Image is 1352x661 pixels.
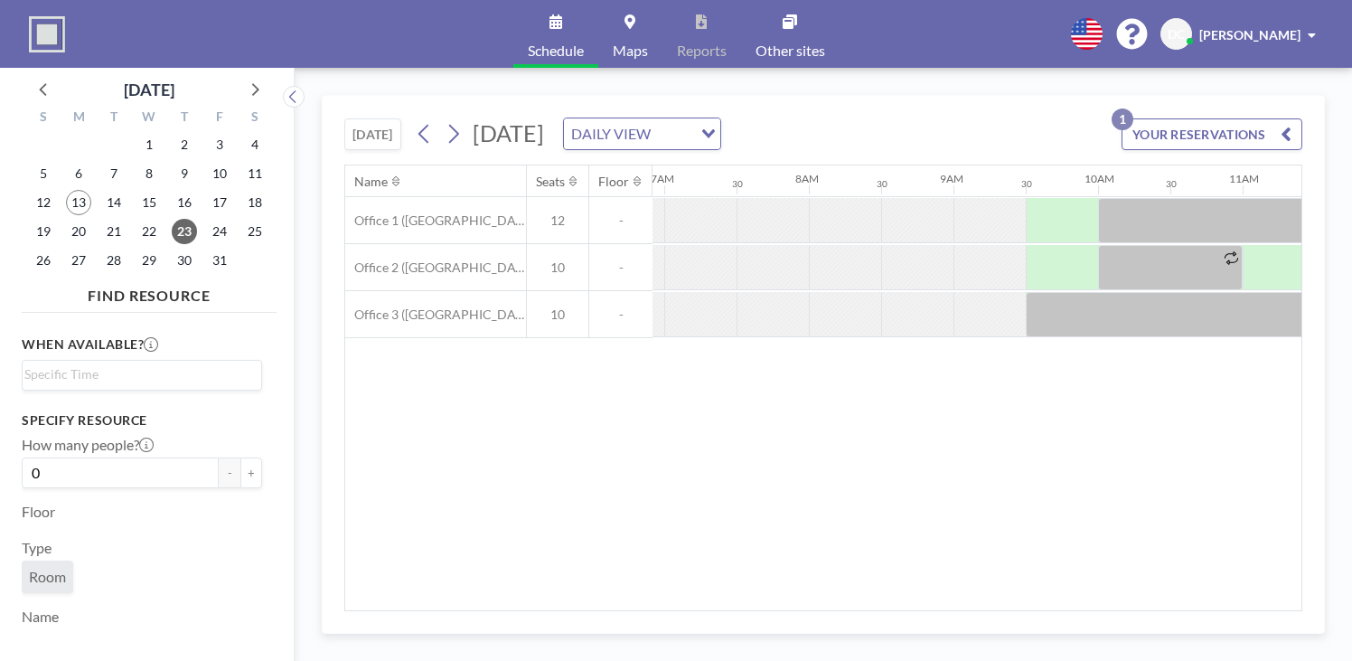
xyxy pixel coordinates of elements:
p: 1 [1112,109,1133,130]
h4: FIND RESOURCE [22,279,277,305]
span: Saturday, October 4, 2025 [242,132,268,157]
label: Floor [22,503,55,521]
span: Friday, October 10, 2025 [207,161,232,186]
span: Office 1 ([GEOGRAPHIC_DATA]) [345,212,526,229]
div: Name [354,174,388,190]
div: Seats [536,174,565,190]
span: Saturday, October 18, 2025 [242,190,268,215]
div: 30 [1166,178,1177,190]
button: YOUR RESERVATIONS1 [1122,118,1302,150]
span: 10 [527,307,588,323]
div: S [237,107,272,130]
input: Search for option [24,364,251,384]
div: F [202,107,237,130]
img: organization-logo [29,16,65,52]
span: Thursday, October 9, 2025 [172,161,197,186]
label: Type [22,539,52,557]
span: Friday, October 31, 2025 [207,248,232,273]
span: Wednesday, October 1, 2025 [136,132,162,157]
span: Thursday, October 16, 2025 [172,190,197,215]
span: Wednesday, October 8, 2025 [136,161,162,186]
input: Search for option [656,122,690,146]
span: Monday, October 20, 2025 [66,219,91,244]
span: Monday, October 13, 2025 [66,190,91,215]
div: 30 [732,178,743,190]
span: - [589,260,653,276]
button: - [219,458,240,488]
span: [PERSON_NAME] [1199,27,1300,42]
div: 10AM [1084,172,1114,185]
span: Wednesday, October 22, 2025 [136,219,162,244]
div: T [97,107,132,130]
span: Office 2 ([GEOGRAPHIC_DATA]) [345,260,526,276]
span: DAILY VIEW [568,122,654,146]
div: [DATE] [124,77,174,102]
h3: Specify resource [22,412,262,429]
span: DC [1168,26,1185,42]
div: 9AM [940,172,963,185]
span: Maps [613,43,648,58]
span: Wednesday, October 15, 2025 [136,190,162,215]
span: Sunday, October 26, 2025 [31,248,56,273]
span: Schedule [528,43,584,58]
span: Other sites [756,43,825,58]
span: Thursday, October 2, 2025 [172,132,197,157]
div: 8AM [795,172,819,185]
span: Office 3 ([GEOGRAPHIC_DATA]) [345,307,526,323]
span: Tuesday, October 21, 2025 [101,219,127,244]
span: Tuesday, October 7, 2025 [101,161,127,186]
span: [DATE] [473,119,544,146]
span: Friday, October 17, 2025 [207,190,232,215]
span: Sunday, October 12, 2025 [31,190,56,215]
span: Thursday, October 30, 2025 [172,248,197,273]
div: 11AM [1229,172,1259,185]
span: - [589,307,653,323]
span: Monday, October 27, 2025 [66,248,91,273]
span: Saturday, October 11, 2025 [242,161,268,186]
div: Search for option [564,118,720,149]
span: Tuesday, October 28, 2025 [101,248,127,273]
button: [DATE] [344,118,401,150]
label: How many people? [22,436,154,454]
span: Sunday, October 5, 2025 [31,161,56,186]
div: 30 [877,178,887,190]
label: Name [22,608,59,626]
span: Reports [677,43,727,58]
div: 30 [1021,178,1032,190]
span: Wednesday, October 29, 2025 [136,248,162,273]
span: - [589,212,653,229]
div: T [166,107,202,130]
span: Friday, October 3, 2025 [207,132,232,157]
span: 12 [527,212,588,229]
span: Room [29,568,66,585]
span: Thursday, October 23, 2025 [172,219,197,244]
span: Friday, October 24, 2025 [207,219,232,244]
div: W [132,107,167,130]
div: S [26,107,61,130]
span: Monday, October 6, 2025 [66,161,91,186]
span: Saturday, October 25, 2025 [242,219,268,244]
button: + [240,458,262,488]
div: Search for option [23,361,261,388]
div: Floor [598,174,629,190]
span: Tuesday, October 14, 2025 [101,190,127,215]
span: 10 [527,260,588,276]
div: M [61,107,97,130]
div: 7AM [651,172,674,185]
span: Sunday, October 19, 2025 [31,219,56,244]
